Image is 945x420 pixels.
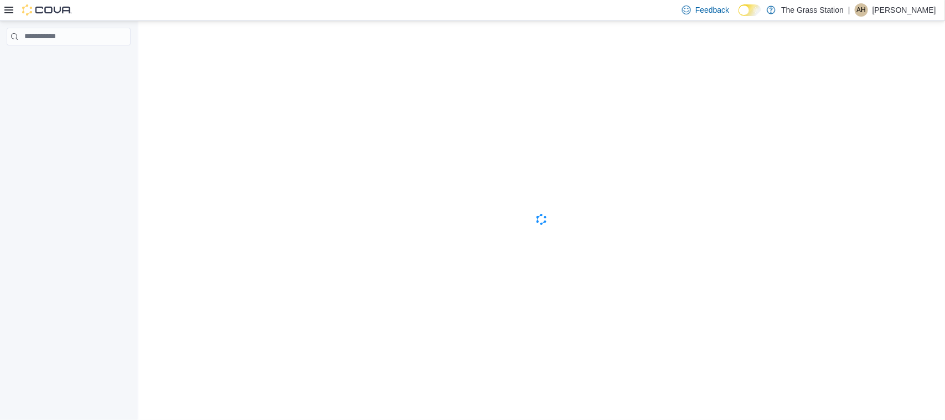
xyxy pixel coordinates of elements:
[695,4,729,16] span: Feedback
[857,3,866,17] span: AH
[7,48,131,74] nav: Complex example
[739,4,762,16] input: Dark Mode
[848,3,850,17] p: |
[22,4,72,16] img: Cova
[781,3,844,17] p: The Grass Station
[872,3,936,17] p: [PERSON_NAME]
[855,3,868,17] div: Alysia Hernandez
[739,16,739,17] span: Dark Mode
